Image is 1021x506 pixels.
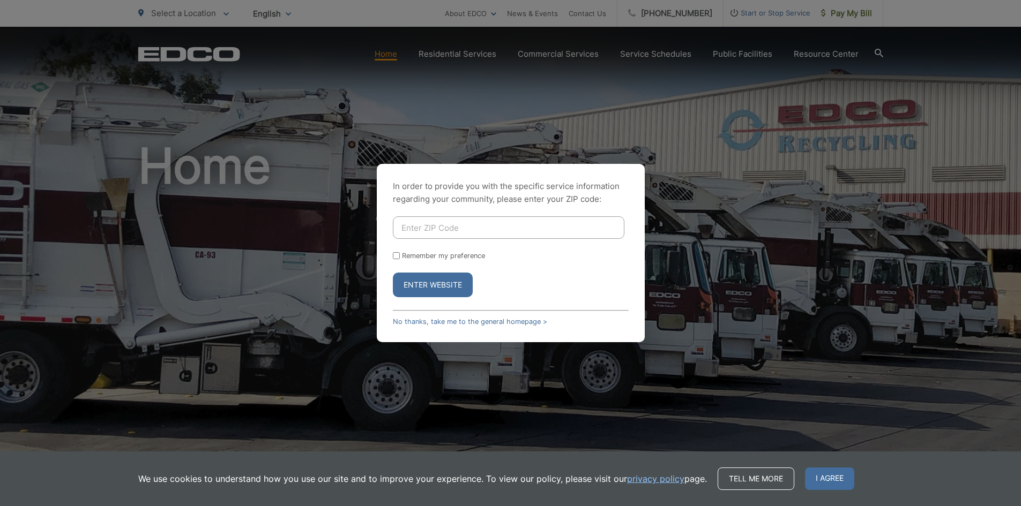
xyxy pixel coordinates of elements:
[718,467,794,490] a: Tell me more
[627,472,684,485] a: privacy policy
[393,216,624,239] input: Enter ZIP Code
[393,180,629,206] p: In order to provide you with the specific service information regarding your community, please en...
[402,252,485,260] label: Remember my preference
[138,472,707,485] p: We use cookies to understand how you use our site and to improve your experience. To view our pol...
[393,318,547,326] a: No thanks, take me to the general homepage >
[805,467,854,490] span: I agree
[393,273,473,297] button: Enter Website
